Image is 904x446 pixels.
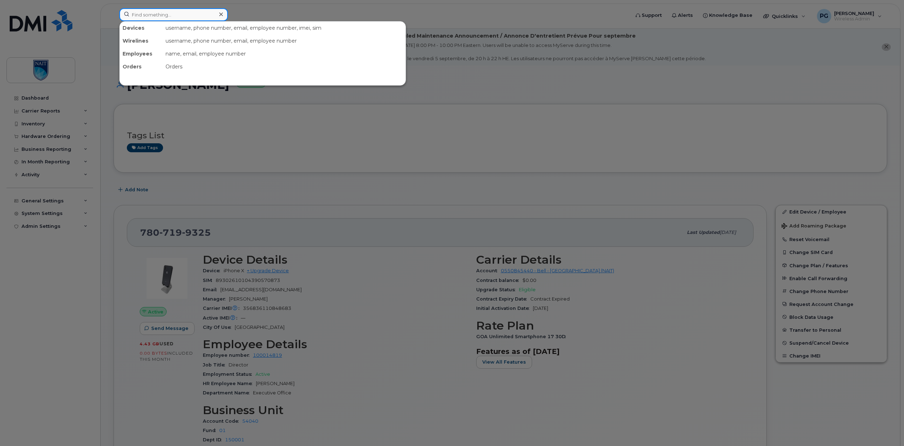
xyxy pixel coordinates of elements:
div: Orders [120,60,163,73]
div: name, email, employee number [163,47,406,60]
div: Wirelines [120,34,163,47]
div: username, phone number, email, employee number, imei, sim [163,21,406,34]
div: username, phone number, email, employee number [163,34,406,47]
div: Employees [120,47,163,60]
div: Devices [120,21,163,34]
div: Orders [163,60,406,73]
